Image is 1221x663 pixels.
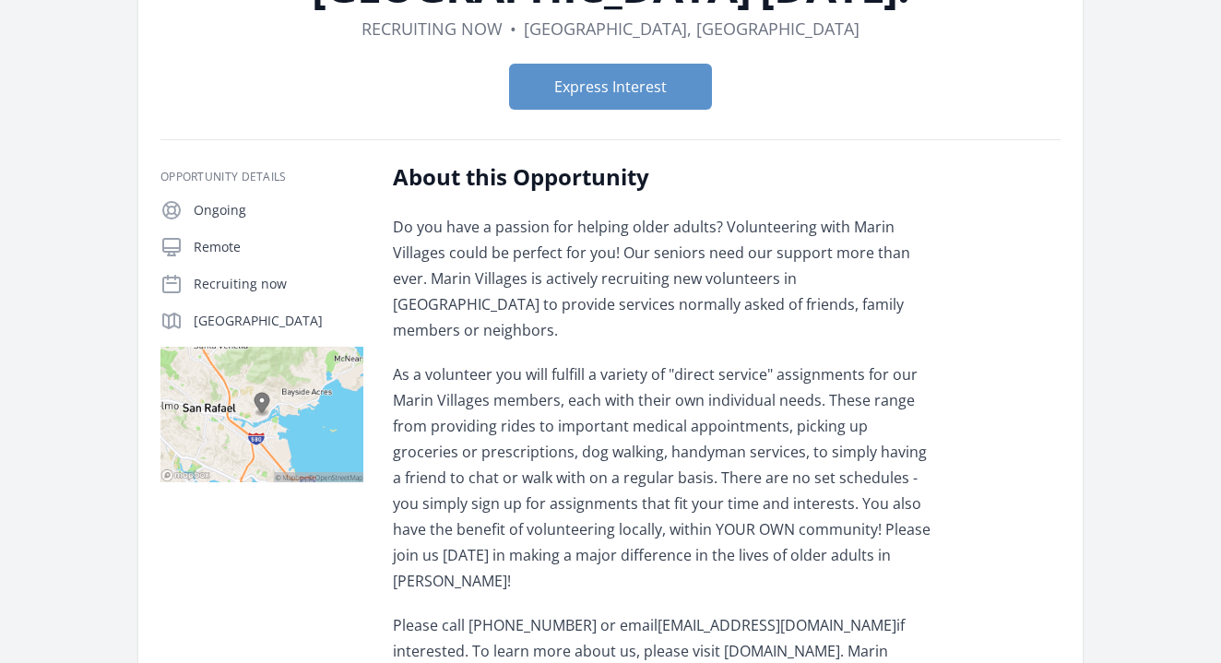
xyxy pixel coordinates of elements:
p: Recruiting now [194,275,363,293]
h2: About this Opportunity [393,162,932,192]
div: • [510,16,516,41]
p: As a volunteer you will fulfill a variety of "direct service" assignments for our Marin Villages ... [393,361,932,594]
p: Do you have a passion for helping older adults? Volunteering with Marin Villages could be perfect... [393,214,932,343]
dd: [GEOGRAPHIC_DATA], [GEOGRAPHIC_DATA] [524,16,859,41]
p: [GEOGRAPHIC_DATA] [194,312,363,330]
button: Express Interest [509,64,712,110]
h3: Opportunity Details [160,170,363,184]
img: Map [160,347,363,482]
dd: Recruiting now [362,16,503,41]
p: Ongoing [194,201,363,219]
p: Remote [194,238,363,256]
